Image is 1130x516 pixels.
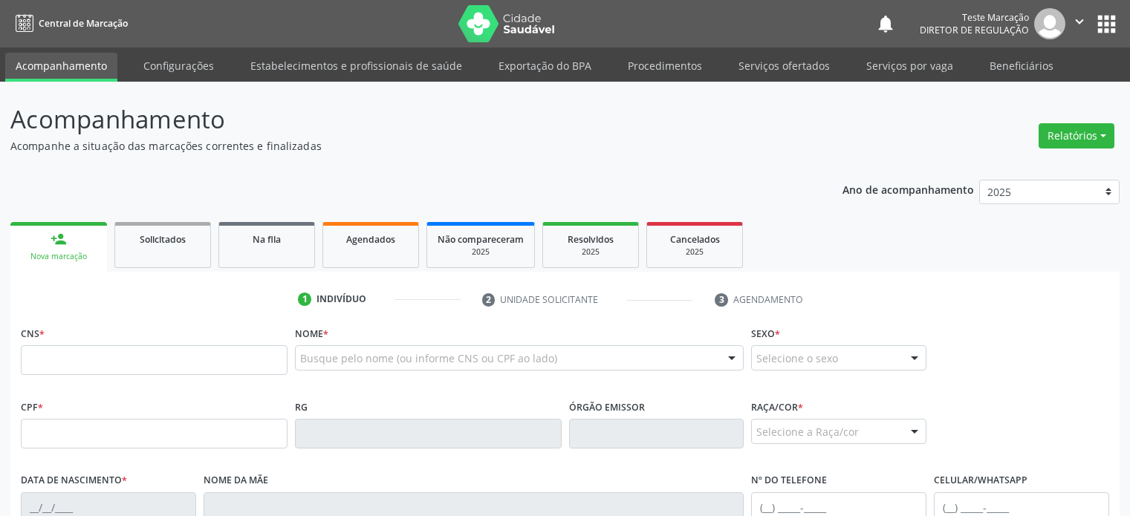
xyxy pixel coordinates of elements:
button:  [1065,8,1094,39]
i:  [1071,13,1088,30]
span: Solicitados [140,233,186,246]
div: 2025 [438,246,524,258]
span: Não compareceram [438,233,524,246]
div: Indivíduo [316,293,366,306]
span: Selecione o sexo [756,350,838,366]
img: img [1034,8,1065,39]
span: Cancelados [670,233,720,246]
a: Procedimentos [617,53,712,79]
div: 2025 [657,246,732,258]
label: Raça/cor [751,396,803,419]
a: Configurações [133,53,224,79]
div: 2025 [553,246,628,258]
div: Teste Marcação [920,11,1029,24]
label: Data de nascimento [21,469,127,492]
span: Diretor de regulação [920,24,1029,36]
label: Nome [295,322,328,345]
span: Central de Marcação [39,17,128,30]
label: Celular/WhatsApp [934,469,1027,492]
a: Serviços por vaga [856,53,964,79]
a: Exportação do BPA [488,53,602,79]
div: Nova marcação [21,251,97,262]
button: notifications [875,13,896,34]
label: Órgão emissor [569,396,645,419]
a: Beneficiários [979,53,1064,79]
label: CPF [21,396,43,419]
button: apps [1094,11,1120,37]
button: Relatórios [1039,123,1114,148]
p: Ano de acompanhamento [842,180,974,198]
a: Serviços ofertados [728,53,840,79]
div: person_add [51,231,67,247]
label: Nº do Telefone [751,469,827,492]
a: Central de Marcação [10,11,128,36]
label: Nome da mãe [204,469,268,492]
a: Estabelecimentos e profissionais de saúde [240,53,473,79]
span: Na fila [253,233,281,246]
label: CNS [21,322,45,345]
span: Resolvidos [568,233,614,246]
label: RG [295,396,308,419]
p: Acompanhe a situação das marcações correntes e finalizadas [10,138,787,154]
p: Acompanhamento [10,101,787,138]
span: Busque pelo nome (ou informe CNS ou CPF ao lado) [300,350,557,366]
span: Agendados [346,233,395,246]
div: 1 [298,293,311,306]
a: Acompanhamento [5,53,117,82]
label: Sexo [751,322,780,345]
span: Selecione a Raça/cor [756,424,859,440]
